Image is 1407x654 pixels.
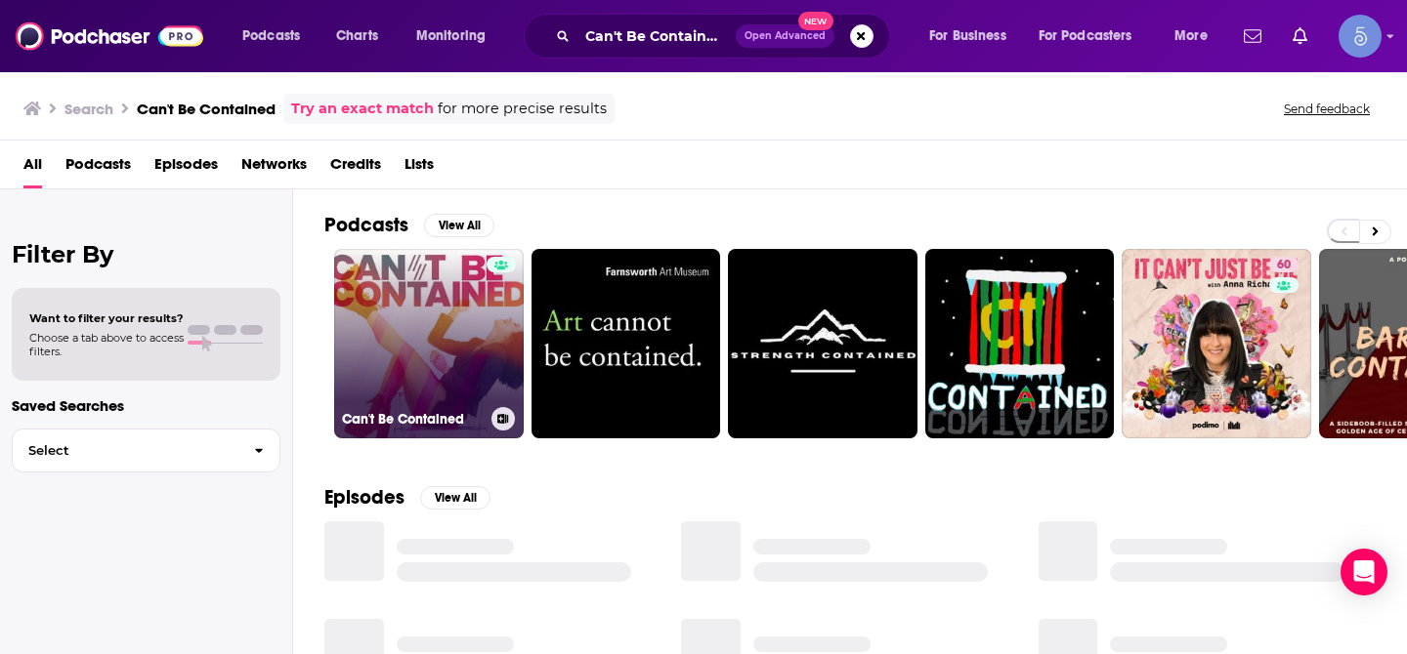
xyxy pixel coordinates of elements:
[65,148,131,188] a: Podcasts
[64,100,113,118] h3: Search
[324,485,405,510] h2: Episodes
[1174,22,1208,50] span: More
[438,98,607,120] span: for more precise results
[29,311,184,325] span: Want to filter your results?
[1161,20,1232,52] button: open menu
[29,331,184,358] span: Choose a tab above to access filters.
[798,12,833,30] span: New
[1339,15,1382,58] img: User Profile
[336,22,378,50] span: Charts
[1269,257,1299,272] a: 60
[12,396,280,415] p: Saved Searches
[416,22,486,50] span: Monitoring
[324,485,490,510] a: EpisodesView All
[736,24,834,48] button: Open AdvancedNew
[330,148,381,188] a: Credits
[929,22,1006,50] span: For Business
[577,20,736,52] input: Search podcasts, credits, & more...
[334,249,524,438] a: Can't Be Contained
[916,20,1031,52] button: open menu
[1285,20,1315,53] a: Show notifications dropdown
[1339,15,1382,58] span: Logged in as Spiral5-G1
[1339,15,1382,58] button: Show profile menu
[1277,256,1291,275] span: 60
[1341,549,1387,595] div: Open Intercom Messenger
[16,18,203,55] img: Podchaser - Follow, Share and Rate Podcasts
[12,429,280,472] button: Select
[23,148,42,188] a: All
[324,213,494,237] a: PodcastsView All
[1122,249,1311,438] a: 60
[154,148,218,188] a: Episodes
[542,14,909,59] div: Search podcasts, credits, & more...
[405,148,434,188] a: Lists
[342,411,484,428] h3: Can't Be Contained
[137,100,276,118] h3: Can't Be Contained
[420,486,490,510] button: View All
[229,20,325,52] button: open menu
[12,240,280,268] h2: Filter By
[1026,20,1161,52] button: open menu
[13,444,238,457] span: Select
[745,31,826,41] span: Open Advanced
[424,214,494,237] button: View All
[323,20,390,52] a: Charts
[291,98,434,120] a: Try an exact match
[1278,101,1376,117] button: Send feedback
[1039,22,1132,50] span: For Podcasters
[241,148,307,188] a: Networks
[324,213,408,237] h2: Podcasts
[403,20,511,52] button: open menu
[242,22,300,50] span: Podcasts
[1236,20,1269,53] a: Show notifications dropdown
